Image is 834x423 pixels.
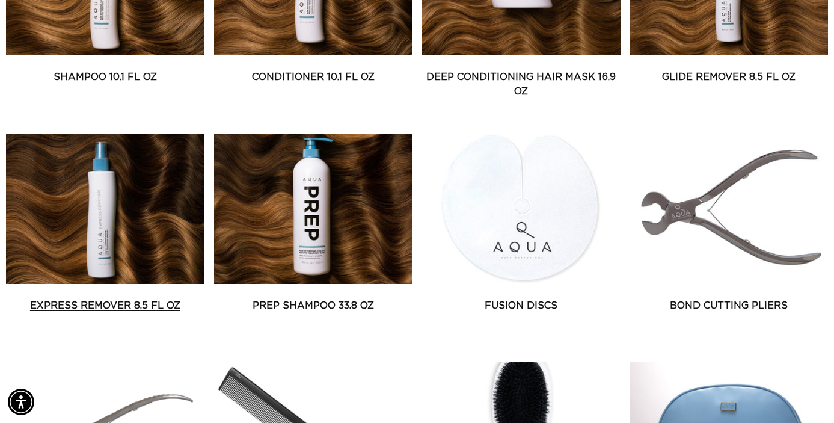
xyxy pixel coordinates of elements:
a: Prep Shampoo 33.8 oz [214,298,412,313]
a: Express Remover 8.5 fl oz [6,298,204,313]
a: Conditioner 10.1 fl oz [214,70,412,84]
a: Fusion Discs [422,298,621,313]
div: Accessibility Menu [8,389,34,415]
a: Deep Conditioning Hair Mask 16.9 oz [422,70,621,99]
a: Glide Remover 8.5 fl oz [630,70,828,84]
a: Shampoo 10.1 fl oz [6,70,204,84]
a: Bond Cutting Pliers [630,298,828,313]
